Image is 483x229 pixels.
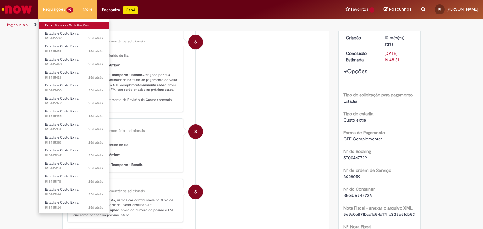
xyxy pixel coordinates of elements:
[88,153,103,158] time: 05/09/2025 14:42:38
[45,192,103,197] span: R13485144
[45,148,79,153] span: Estadia e Custo Extra
[343,193,372,198] span: SEGU6943736
[39,69,109,81] a: Aberto R13485421 : Estadia e Custo Extra
[7,22,29,27] a: Página inicial
[39,43,109,55] a: Aberto R13485458 : Estadia e Custo Extra
[39,22,109,29] a: Exibir Todas as Solicitações
[39,173,109,185] a: Aberto R13485178 : Estadia e Custo Extra
[45,174,79,179] span: Estadia e Custo Extra
[45,127,103,132] span: R13485331
[88,205,103,210] span: 25d atrás
[45,109,79,114] span: Estadia e Custo Extra
[45,153,103,158] span: R13485247
[45,49,103,54] span: R13485458
[39,82,109,94] a: Aberto R13485408 : Estadia e Custo Extra
[343,186,375,192] b: N° do Container
[39,160,109,172] a: Aberto R13485231 : Estadia e Custo Extra
[73,198,178,218] p: Obrigado por sua resposta, vamos dar continuidade no fluxo de pagamento do valor acordado. Favor ...
[73,48,178,107] p: Olá, , Seu chamado foi transferido de fila. Fila Atual: Fila Anterior: Obrigado por sua resposta,...
[88,114,103,119] time: 05/09/2025 14:58:21
[341,50,380,63] dt: Conclusão Estimada
[45,88,103,93] span: R13485408
[88,140,103,145] time: 05/09/2025 14:50:57
[39,30,109,42] a: Aberto R13485509 : Estadia e Custo Extra
[384,35,414,47] div: 10/12/2024 11:48:26
[5,19,317,31] ul: Trilhas de página
[45,62,103,67] span: R13485440
[39,121,109,133] a: Aberto R13485331 : Estadia e Custo Extra
[66,7,73,13] span: 99
[45,96,79,101] span: Estadia e Custo Extra
[88,36,103,41] time: 05/09/2025 15:25:30
[45,213,79,218] span: Estadia e Custo Extra
[343,92,413,98] b: Tipo de solicitação para pagamento
[343,149,371,154] b: N° do Booking
[39,95,109,107] a: Aberto R13485379 : Estadia e Custo Extra
[88,205,103,210] time: 05/09/2025 14:22:37
[188,185,203,199] div: System
[88,88,103,93] time: 05/09/2025 15:08:02
[45,101,103,106] span: R13485379
[45,179,103,184] span: R13485178
[384,35,404,47] time: 10/12/2024 11:48:26
[102,6,138,14] div: Padroniza
[45,36,103,41] span: R13485509
[123,6,138,14] p: +GenAi
[45,44,79,49] span: Estadia e Custo Extra
[351,6,368,13] span: Favoritos
[43,6,65,13] span: Requisições
[343,117,366,123] span: Custo extra
[88,166,103,171] span: 25d atrás
[188,124,203,139] div: System
[343,211,415,217] span: 5e9a0a87fbda1a54a17ffc336eefdc53
[194,184,197,199] span: S
[447,7,478,12] span: [PERSON_NAME]
[45,200,79,205] span: Estadia e Custo Extra
[105,188,145,194] small: Comentários adicionais
[88,192,103,197] time: 05/09/2025 14:25:15
[88,36,103,41] span: 25d atrás
[45,166,103,171] span: R13485231
[343,167,391,173] b: N° de ordem de Serviço
[45,83,79,88] span: Estadia e Custo Extra
[88,62,103,67] time: 05/09/2025 15:14:33
[88,75,103,80] span: 25d atrás
[88,101,103,106] span: 25d atrás
[39,186,109,198] a: Aberto R13485144 : Estadia e Custo Extra
[73,123,178,127] div: Sistema
[45,57,79,62] span: Estadia e Custo Extra
[38,19,109,214] ul: Requisições
[88,166,103,171] time: 05/09/2025 14:39:43
[45,122,79,127] span: Estadia e Custo Extra
[39,56,109,68] a: Aberto R13485440 : Estadia e Custo Extra
[73,184,178,188] div: Sistema
[39,147,109,159] a: Aberto R13485247 : Estadia e Custo Extra
[384,50,414,63] div: [DATE] 16:48:31
[45,205,103,210] span: R13485124
[1,3,33,16] img: ServiceNow
[88,179,103,184] span: 25d atrás
[343,111,373,117] b: Tipo de estadia
[39,134,109,146] a: Aberto R13485310 : Estadia e Custo Extra
[105,128,145,134] small: Comentários adicionais
[45,135,79,140] span: Estadia e Custo Extra
[194,124,197,139] span: S
[88,62,103,67] span: 25d atrás
[88,140,103,145] span: 25d atrás
[384,35,404,47] span: 10 mês(es) atrás
[142,83,164,87] b: somente após
[88,127,103,132] time: 05/09/2025 14:55:10
[93,73,143,77] b: Logistica – Transporte – Estadia
[194,35,197,50] span: S
[88,101,103,106] time: 05/09/2025 15:01:41
[188,35,203,49] div: System
[39,212,109,224] a: Aberto R13485096 : Estadia e Custo Extra
[384,7,412,13] a: Rascunhos
[389,6,412,12] span: Rascunhos
[88,49,103,54] time: 05/09/2025 15:17:05
[39,108,109,120] a: Aberto R13485355 : Estadia e Custo Extra
[45,31,79,36] span: Estadia e Custo Extra
[343,174,361,179] span: 3028059
[88,114,103,119] span: 25d atrás
[88,127,103,132] span: 25d atrás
